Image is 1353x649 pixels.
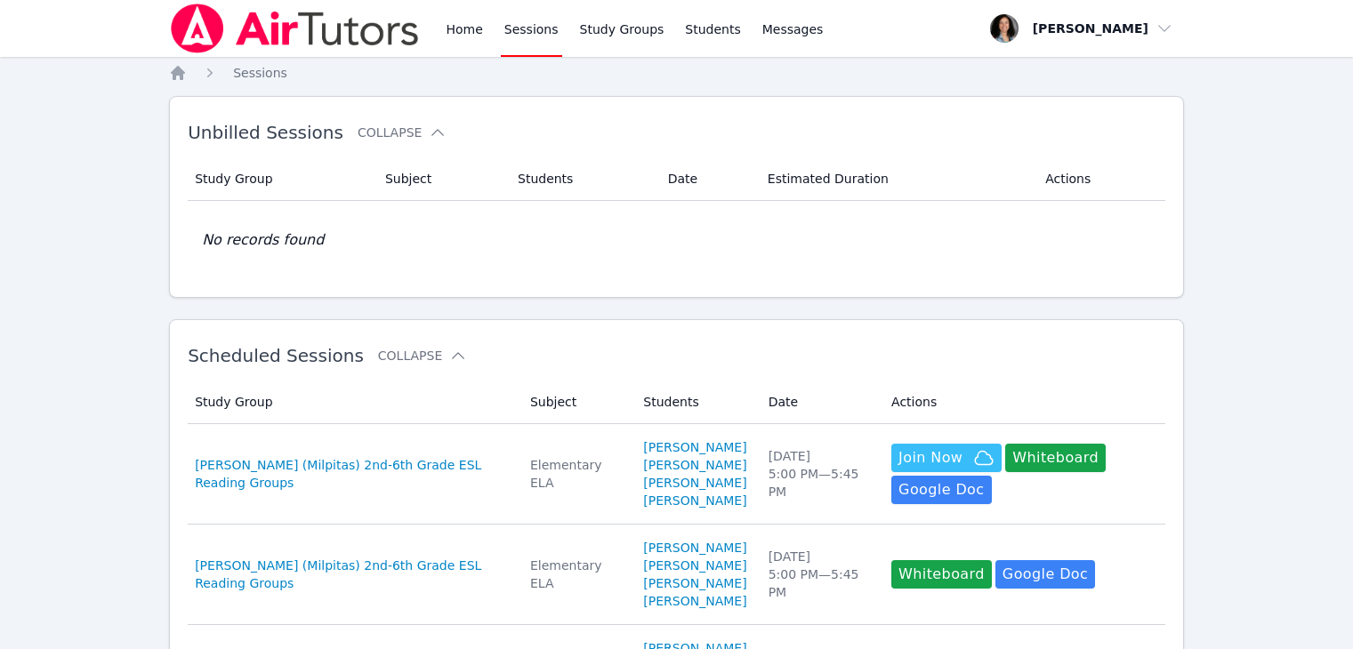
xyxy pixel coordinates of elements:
th: Study Group [188,157,374,201]
a: [PERSON_NAME] [643,574,746,592]
th: Date [657,157,757,201]
nav: Breadcrumb [169,64,1184,82]
a: Google Doc [891,476,991,504]
a: [PERSON_NAME] [643,592,746,610]
button: Whiteboard [891,560,992,589]
th: Actions [1035,157,1165,201]
tr: [PERSON_NAME] (Milpitas) 2nd-6th Grade ESL Reading GroupsElementary ELA[PERSON_NAME][PERSON_NAME]... [188,525,1165,625]
th: Subject [374,157,507,201]
a: [PERSON_NAME] [643,492,746,509]
a: [PERSON_NAME] [643,539,746,557]
th: Study Group [188,381,519,424]
th: Actions [881,381,1165,424]
div: Elementary ELA [530,456,622,492]
a: [PERSON_NAME] (Milpitas) 2nd-6th Grade ESL Reading Groups [195,456,509,492]
div: Elementary ELA [530,557,622,592]
button: Whiteboard [1005,444,1106,472]
tr: [PERSON_NAME] (Milpitas) 2nd-6th Grade ESL Reading GroupsElementary ELA[PERSON_NAME][PERSON_NAME]... [188,424,1165,525]
a: [PERSON_NAME] [643,474,746,492]
a: [PERSON_NAME] [643,438,746,456]
span: Sessions [233,66,287,80]
a: [PERSON_NAME] [643,557,746,574]
div: [DATE] 5:00 PM — 5:45 PM [769,548,870,601]
th: Estimated Duration [757,157,1035,201]
img: Air Tutors [169,4,421,53]
th: Date [758,381,881,424]
span: Scheduled Sessions [188,345,364,366]
button: Collapse [378,347,467,365]
td: No records found [188,201,1165,279]
span: Join Now [898,447,962,469]
button: Join Now [891,444,1002,472]
a: [PERSON_NAME] [643,456,746,474]
div: [DATE] 5:00 PM — 5:45 PM [769,447,870,501]
th: Students [507,157,657,201]
button: Collapse [358,124,447,141]
a: Google Doc [995,560,1095,589]
th: Students [632,381,757,424]
a: [PERSON_NAME] (Milpitas) 2nd-6th Grade ESL Reading Groups [195,557,509,592]
span: Messages [762,20,824,38]
th: Subject [519,381,632,424]
span: Unbilled Sessions [188,122,343,143]
a: Sessions [233,64,287,82]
